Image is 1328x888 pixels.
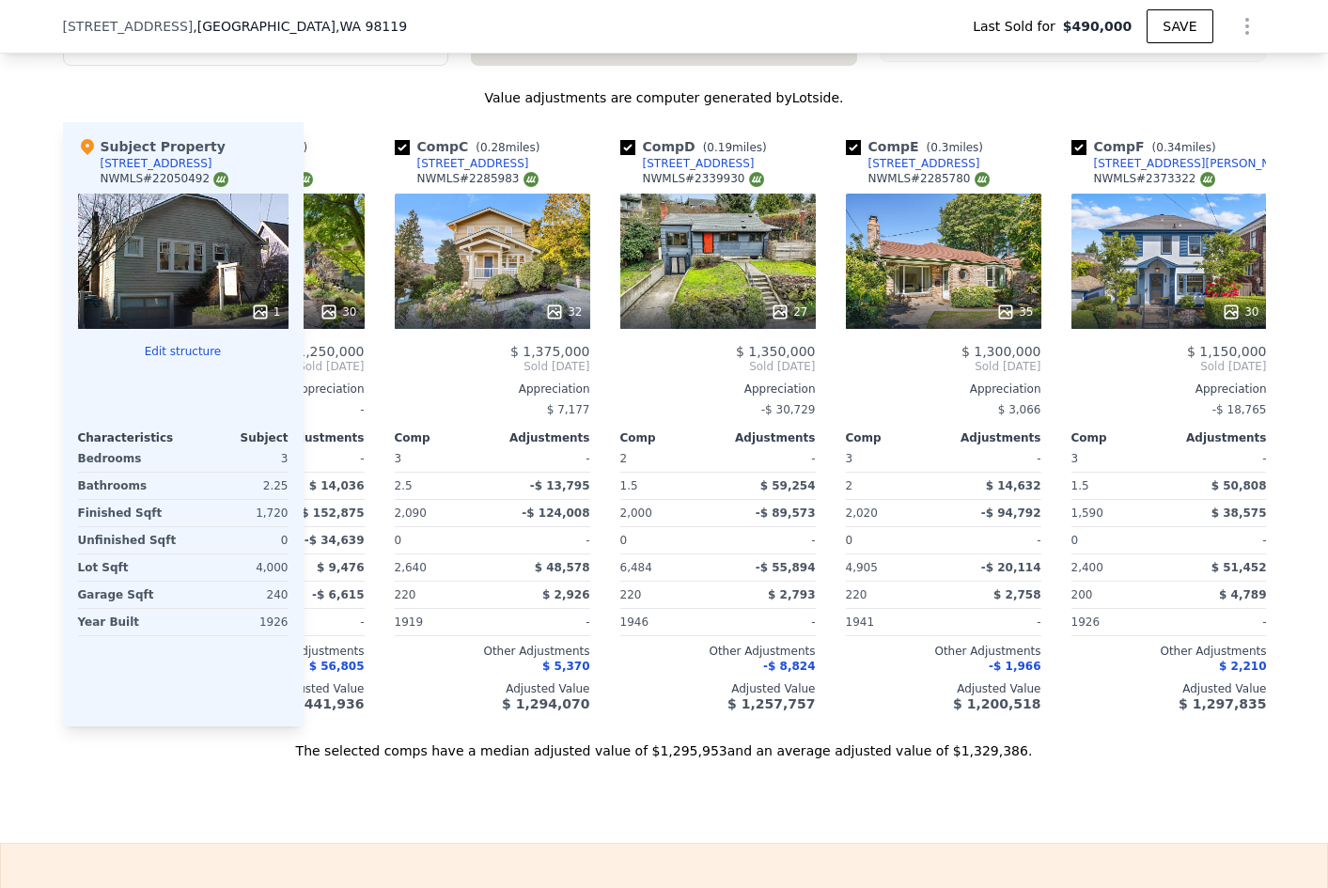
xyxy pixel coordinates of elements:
[492,430,590,445] div: Adjustments
[301,506,364,520] span: $ 152,875
[1071,382,1267,397] div: Appreciation
[1071,644,1267,659] div: Other Adjustments
[846,609,940,635] div: 1941
[986,479,1041,492] span: $ 14,632
[953,696,1040,711] span: $ 1,200,518
[1071,506,1103,520] span: 1,590
[620,137,774,156] div: Comp D
[756,561,816,574] span: -$ 55,894
[193,17,407,36] span: , [GEOGRAPHIC_DATA]
[620,156,755,171] a: [STREET_ADDRESS]
[643,156,755,171] div: [STREET_ADDRESS]
[1173,445,1267,472] div: -
[620,382,816,397] div: Appreciation
[417,156,529,171] div: [STREET_ADDRESS]
[1212,403,1267,416] span: -$ 18,765
[78,344,289,359] button: Edit structure
[1187,344,1267,359] span: $ 1,150,000
[535,561,590,574] span: $ 48,578
[78,527,180,553] div: Unfinished Sqft
[643,171,764,187] div: NWMLS # 2339930
[187,500,289,526] div: 1,720
[868,171,990,187] div: NWMLS # 2285780
[1071,137,1224,156] div: Comp F
[1094,171,1215,187] div: NWMLS # 2373322
[78,554,180,581] div: Lot Sqft
[947,609,1041,635] div: -
[846,137,992,156] div: Comp E
[620,473,714,499] div: 1.5
[78,582,180,608] div: Garage Sqft
[1063,17,1133,36] span: $490,000
[1169,430,1267,445] div: Adjustments
[78,445,180,472] div: Bedrooms
[78,430,183,445] div: Characteristics
[1219,588,1266,601] span: $ 4,789
[395,644,590,659] div: Other Adjustments
[496,445,590,472] div: -
[846,430,944,445] div: Comp
[1219,660,1266,673] span: $ 2,210
[395,382,590,397] div: Appreciation
[620,430,718,445] div: Comp
[395,561,427,574] span: 2,640
[947,445,1041,472] div: -
[919,141,991,154] span: ( miles)
[285,344,365,359] span: $ 1,250,000
[1173,609,1267,635] div: -
[1211,561,1267,574] span: $ 51,452
[395,359,590,374] span: Sold [DATE]
[620,452,628,465] span: 2
[695,141,774,154] span: ( miles)
[1145,141,1224,154] span: ( miles)
[756,506,816,520] span: -$ 89,573
[981,506,1041,520] span: -$ 94,792
[271,609,365,635] div: -
[187,582,289,608] div: 240
[183,430,289,445] div: Subject
[1200,172,1215,187] img: NWMLS Logo
[1222,303,1258,321] div: 30
[395,506,427,520] span: 2,090
[1071,534,1079,547] span: 0
[395,452,402,465] span: 3
[395,473,489,499] div: 2.5
[736,344,816,359] span: $ 1,350,000
[395,137,548,156] div: Comp C
[496,609,590,635] div: -
[1071,588,1093,601] span: 200
[468,141,547,154] span: ( miles)
[309,660,365,673] span: $ 56,805
[722,609,816,635] div: -
[305,534,365,547] span: -$ 34,639
[707,141,732,154] span: 0.19
[998,403,1041,416] span: $ 3,066
[722,445,816,472] div: -
[78,609,180,635] div: Year Built
[187,527,289,553] div: 0
[78,137,226,156] div: Subject Property
[771,303,807,321] div: 27
[975,172,990,187] img: NWMLS Logo
[271,445,365,472] div: -
[620,644,816,659] div: Other Adjustments
[530,479,590,492] span: -$ 13,795
[510,344,590,359] span: $ 1,375,000
[187,473,289,499] div: 2.25
[846,382,1041,397] div: Appreciation
[267,430,365,445] div: Adjustments
[395,430,492,445] div: Comp
[395,681,590,696] div: Adjusted Value
[846,473,940,499] div: 2
[1071,452,1079,465] span: 3
[722,527,816,553] div: -
[846,156,980,171] a: [STREET_ADDRESS]
[1094,156,1289,171] div: [STREET_ADDRESS][PERSON_NAME]
[78,473,180,499] div: Bathrooms
[1071,473,1165,499] div: 1.5
[620,359,816,374] span: Sold [DATE]
[395,609,489,635] div: 1919
[502,696,589,711] span: $ 1,294,070
[1211,479,1267,492] span: $ 50,808
[1179,696,1266,711] span: $ 1,297,835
